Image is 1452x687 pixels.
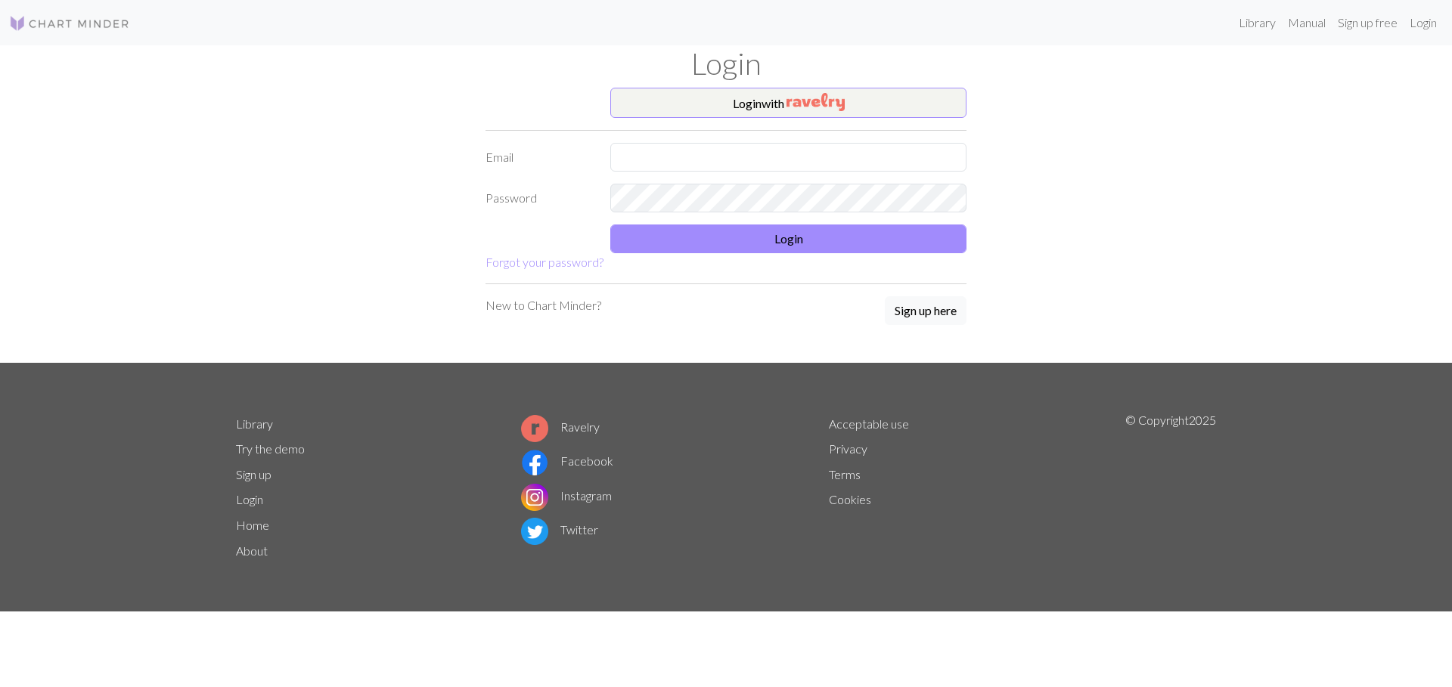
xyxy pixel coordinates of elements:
a: Cookies [829,492,871,506]
a: Facebook [521,453,613,468]
a: Library [236,416,273,431]
a: Sign up [236,467,271,481]
a: Twitter [521,522,598,537]
a: Ravelry [521,419,600,434]
h1: Login [227,45,1225,82]
a: Login [1404,8,1443,38]
a: Sign up free [1332,8,1404,38]
a: Manual [1282,8,1332,38]
p: © Copyright 2025 [1125,411,1216,564]
label: Email [476,143,601,172]
button: Login [610,224,966,253]
label: Password [476,184,601,212]
p: New to Chart Minder? [486,296,601,314]
a: Login [236,492,263,506]
a: Acceptable use [829,416,909,431]
button: Loginwith [610,88,966,118]
img: Ravelry [786,93,845,111]
a: Terms [829,467,861,481]
a: About [236,543,268,558]
a: Try the demo [236,441,305,456]
a: Library [1233,8,1282,38]
img: Facebook logo [521,449,548,476]
img: Twitter logo [521,518,548,545]
a: Sign up here [885,296,966,326]
a: Privacy [829,441,867,456]
img: Ravelry logo [521,415,548,442]
a: Instagram [521,488,612,503]
a: Home [236,518,269,532]
button: Sign up here [885,296,966,325]
img: Logo [9,14,130,32]
img: Instagram logo [521,484,548,511]
a: Forgot your password? [486,255,603,269]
